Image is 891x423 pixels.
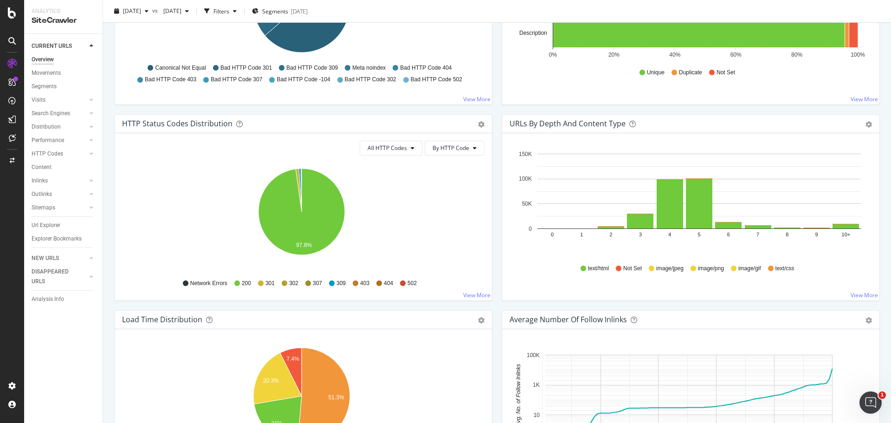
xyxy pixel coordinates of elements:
a: Search Engines [32,109,87,118]
a: Analysis Info [32,294,96,304]
text: 20% [608,52,620,58]
text: 0% [549,52,557,58]
a: DISAPPEARED URLS [32,267,87,286]
a: View More [851,95,878,103]
div: gear [478,121,484,128]
div: NEW URLS [32,254,59,263]
a: CURRENT URLS [32,41,87,51]
span: Canonical Not Equal [155,64,206,72]
div: Average Number of Follow Inlinks [510,315,627,324]
span: Bad HTTP Code 309 [286,64,338,72]
span: image/gif [738,265,761,273]
text: 60% [730,52,742,58]
div: Search Engines [32,109,70,118]
span: 404 [384,280,393,287]
a: Overview [32,55,96,65]
text: 100K [519,176,532,182]
span: Network Errors [190,280,227,287]
a: View More [851,291,878,299]
text: 150K [519,151,532,157]
div: Sitemaps [32,203,55,213]
text: 50K [522,201,532,207]
svg: A chart. [122,163,481,271]
text: 10+ [842,232,851,237]
span: 1 [878,391,886,399]
text: 100K [527,352,540,358]
span: Bad HTTP Code 307 [211,76,262,84]
text: 7 [756,232,759,237]
span: All HTTP Codes [368,144,407,152]
span: 302 [289,280,298,287]
span: image/png [698,265,724,273]
text: 4 [668,232,671,237]
span: 309 [336,280,346,287]
div: Performance [32,136,64,145]
span: Meta noindex [352,64,386,72]
iframe: Intercom live chat [859,391,882,414]
button: All HTTP Codes [360,141,422,156]
text: 3 [639,232,642,237]
button: Segments[DATE] [248,4,311,19]
a: Movements [32,68,96,78]
span: 502 [407,280,417,287]
div: Segments [32,82,57,91]
span: Segments [262,7,288,15]
text: 100% [851,52,865,58]
div: Explorer Bookmarks [32,234,82,244]
button: Filters [200,4,240,19]
a: View More [463,291,491,299]
div: gear [865,317,872,324]
a: Url Explorer [32,221,96,230]
text: 97.8% [296,242,312,248]
div: Movements [32,68,61,78]
span: Bad HTTP Code 403 [145,76,196,84]
a: Segments [32,82,96,91]
span: Bad HTTP Code 404 [400,64,452,72]
span: 2025 Jan. 21st [160,7,181,15]
div: Outlinks [32,189,52,199]
span: Bad HTTP Code 502 [411,76,462,84]
span: Bad HTTP Code 301 [220,64,272,72]
a: Content [32,163,96,172]
div: [DATE] [291,7,308,15]
a: Performance [32,136,87,145]
span: 307 [313,280,322,287]
text: 10 [534,412,540,418]
div: Analysis Info [32,294,64,304]
span: text/html [588,265,609,273]
svg: A chart. [510,148,869,256]
div: Distribution [32,122,61,132]
text: 7.4% [287,356,300,362]
span: Not Set [623,265,642,273]
text: 51.3% [329,394,344,401]
text: 40% [669,52,680,58]
div: SiteCrawler [32,15,95,26]
a: Distribution [32,122,87,132]
div: URLs by Depth and Content Type [510,119,626,128]
text: 20.3% [263,377,279,384]
span: 200 [242,280,251,287]
button: [DATE] [110,4,152,19]
a: Inlinks [32,176,87,186]
span: 301 [265,280,275,287]
div: CURRENT URLS [32,41,72,51]
div: DISAPPEARED URLS [32,267,78,286]
span: 2025 Sep. 24th [123,7,141,15]
text: 0 [529,226,532,232]
span: text/css [775,265,794,273]
text: 1 [580,232,583,237]
a: NEW URLS [32,254,87,263]
span: By HTTP Code [433,144,469,152]
div: gear [865,121,872,128]
text: 9 [815,232,818,237]
span: Bad HTTP Code -104 [277,76,330,84]
text: 0 [551,232,554,237]
text: 80% [791,52,802,58]
text: Description [519,30,547,36]
a: Sitemaps [32,203,87,213]
div: gear [478,317,484,324]
text: 5 [697,232,700,237]
span: Bad HTTP Code 302 [345,76,396,84]
span: vs [152,6,160,14]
